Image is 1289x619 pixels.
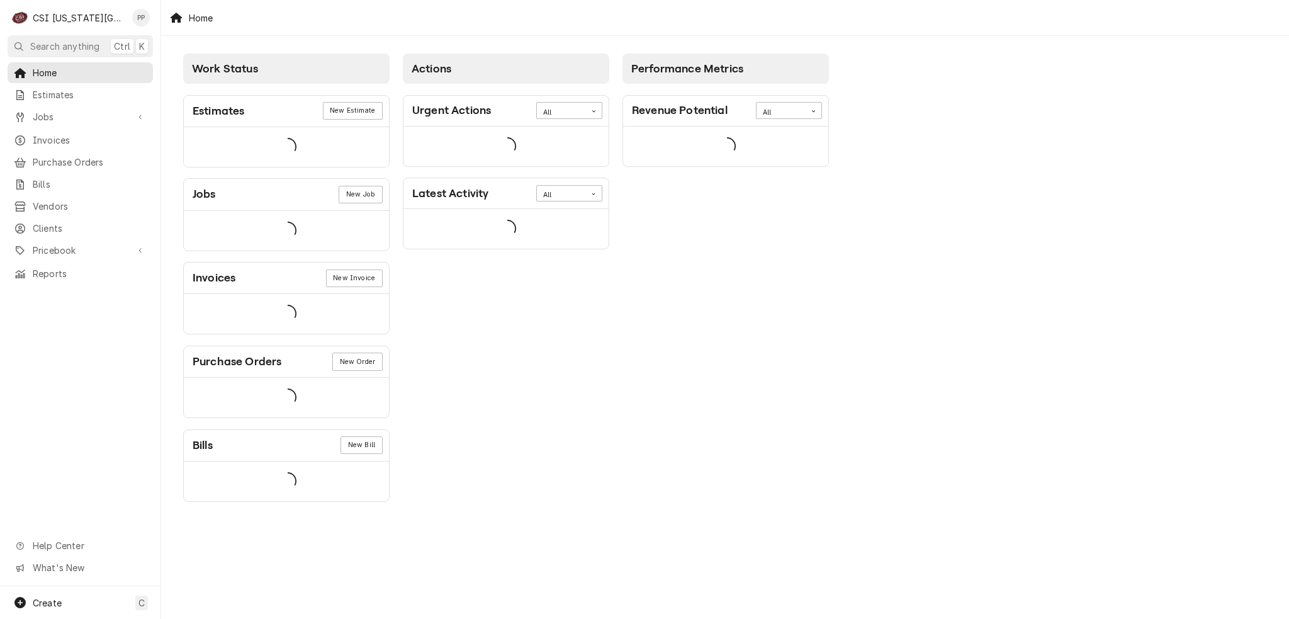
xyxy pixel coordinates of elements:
span: Home [33,66,147,79]
div: Card Header [403,178,609,209]
a: Go to Jobs [8,106,153,127]
div: Card Column Content [183,84,390,502]
span: Create [33,598,62,608]
a: New Invoice [326,270,383,287]
div: Card Data [184,378,389,417]
span: Loading... [718,133,736,159]
a: Go to What's New [8,557,153,578]
div: Card Header [403,96,609,127]
div: Card Column Header [622,54,829,84]
button: Search anythingCtrlK [8,35,153,57]
a: Clients [8,218,153,239]
span: K [139,40,145,53]
div: Card Column Header [403,54,609,84]
div: All [543,108,580,118]
div: Card: Revenue Potential [622,95,829,167]
div: Card Title [193,353,281,370]
div: Card Header [184,430,389,462]
div: Card Title [412,102,491,119]
div: Card Data [184,462,389,501]
div: Card Column: Work Status [177,47,397,509]
span: Actions [412,62,451,75]
span: Performance Metrics [631,62,743,75]
a: Go to Help Center [8,535,153,556]
div: Card: Invoices [183,262,390,334]
span: Loading... [498,133,516,159]
div: Card Header [184,179,389,210]
a: Estimates [8,84,153,105]
div: CSI [US_STATE][GEOGRAPHIC_DATA] [33,11,125,25]
div: Card Data [403,127,609,166]
span: Loading... [279,217,296,244]
div: Card Data [184,294,389,334]
div: Card Header [184,263,389,294]
div: PP [132,9,150,26]
a: Bills [8,174,153,195]
div: Card Link Button [341,436,382,454]
div: All [763,108,799,118]
span: Ctrl [114,40,130,53]
a: Invoices [8,130,153,150]
div: Dashboard [161,36,1289,524]
div: Card Title [412,185,488,202]
span: Work Status [192,62,258,75]
a: Reports [8,263,153,284]
div: Card Header [623,96,828,127]
div: CSI Kansas City's Avatar [11,9,29,26]
div: Card: Jobs [183,178,390,251]
a: New Estimate [323,102,383,120]
div: Card Header [184,346,389,378]
div: Card Title [193,186,216,203]
span: Loading... [279,468,296,494]
div: Card Title [193,270,235,287]
div: Card: Urgent Actions [403,95,609,167]
span: Loading... [279,133,296,160]
div: Card Column Header [183,54,390,84]
div: Card Column Content [403,84,609,249]
a: New Job [339,186,382,203]
div: Card Data [403,209,609,249]
span: Reports [33,267,147,280]
div: Card Data [184,211,389,251]
a: Purchase Orders [8,152,153,173]
span: What's New [33,561,145,574]
span: Loading... [279,301,296,327]
div: Card Title [193,103,244,120]
span: Invoices [33,133,147,147]
a: Home [8,62,153,83]
span: C [138,596,145,610]
div: Card Data Filter Control [536,102,602,118]
span: Estimates [33,88,147,101]
div: Card: Purchase Orders [183,346,390,418]
span: Clients [33,222,147,235]
div: Card Column: Actions [397,47,616,509]
span: Help Center [33,539,145,552]
div: Card: Latest Activity [403,178,609,249]
span: Vendors [33,200,147,213]
div: Card Title [193,437,213,454]
a: New Bill [341,436,382,454]
div: Card Column Content [622,84,829,216]
span: Purchase Orders [33,156,147,169]
div: Card Header [184,96,389,127]
div: Card Link Button [332,353,382,370]
div: C [11,9,29,26]
div: Card Column: Performance Metrics [616,47,836,509]
div: Card Title [632,102,728,119]
span: Jobs [33,110,128,123]
span: Loading... [498,216,516,242]
div: Card: Bills [183,429,390,502]
a: Go to Pricebook [8,240,153,261]
div: Philip Potter's Avatar [132,9,150,26]
a: Vendors [8,196,153,217]
span: Loading... [279,385,296,411]
div: Card Data [623,127,828,166]
div: Card Data Filter Control [536,185,602,202]
a: New Order [332,353,382,370]
div: Card Link Button [339,186,382,203]
span: Pricebook [33,244,128,257]
div: Card: Estimates [183,95,390,168]
div: All [543,190,580,200]
span: Search anything [30,40,99,53]
span: Bills [33,178,147,191]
